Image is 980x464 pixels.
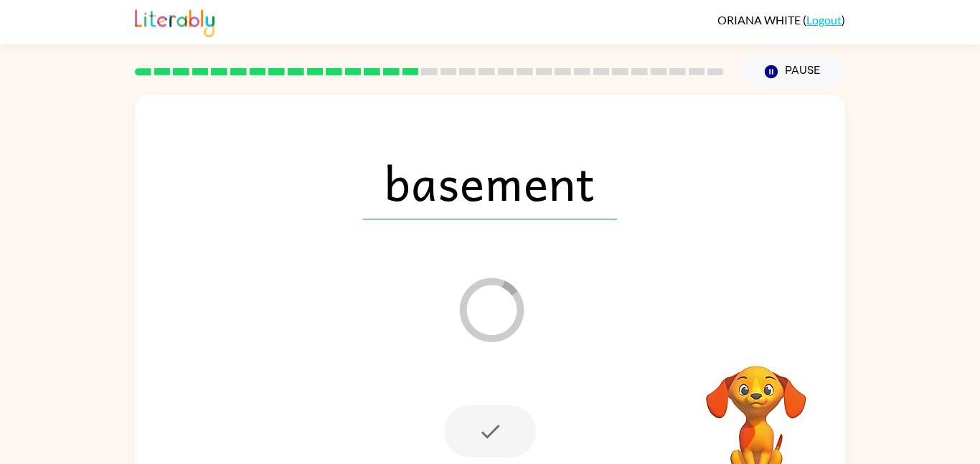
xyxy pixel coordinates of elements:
button: Pause [741,55,845,88]
div: ( ) [717,13,845,27]
img: Literably [135,6,215,37]
a: Logout [806,13,842,27]
span: ORIANA WHITE [717,13,803,27]
span: basement [363,145,617,219]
